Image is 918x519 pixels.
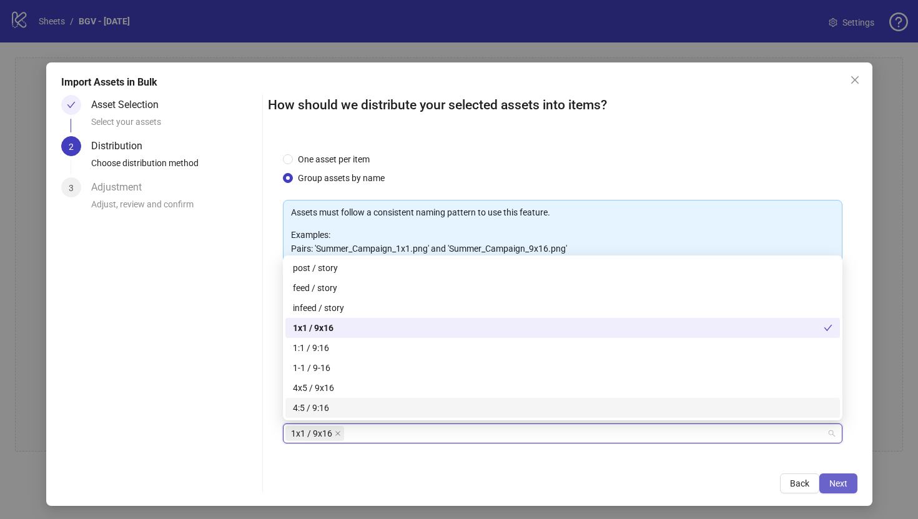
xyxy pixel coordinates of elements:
[790,478,809,488] span: Back
[285,278,840,298] div: feed / story
[293,152,375,166] span: One asset per item
[91,156,258,177] div: Choose distribution method
[283,458,375,478] button: + Add Custom Pair
[845,70,865,90] button: Close
[829,478,847,488] span: Next
[285,398,840,418] div: 4:5 / 9:16
[824,324,832,332] span: check
[285,358,840,378] div: 1-1 / 9-16
[819,473,857,493] button: Next
[291,205,834,219] p: Assets must follow a consistent naming pattern to use this feature.
[285,426,344,441] span: 1x1 / 9x16
[293,171,390,185] span: Group assets by name
[285,298,840,318] div: infeed / story
[293,381,832,395] div: 4x5 / 9x16
[285,338,840,358] div: 1:1 / 9:16
[293,261,832,275] div: post / story
[285,318,840,338] div: 1x1 / 9x16
[293,321,824,335] div: 1x1 / 9x16
[285,258,840,278] div: post / story
[61,75,857,90] div: Import Assets in Bulk
[285,378,840,398] div: 4x5 / 9x16
[67,101,76,109] span: check
[268,95,857,116] h2: How should we distribute your selected assets into items?
[293,361,832,375] div: 1-1 / 9-16
[91,136,152,156] div: Distribution
[335,430,341,437] span: close
[91,177,152,197] div: Adjustment
[91,95,169,115] div: Asset Selection
[293,401,832,415] div: 4:5 / 9:16
[91,197,258,219] div: Adjust, review and confirm
[293,281,832,295] div: feed / story
[850,75,860,85] span: close
[293,301,832,315] div: infeed / story
[91,115,258,136] div: Select your assets
[780,473,819,493] button: Back
[291,427,332,440] span: 1x1 / 9x16
[293,341,832,355] div: 1:1 / 9:16
[69,142,74,152] span: 2
[69,183,74,193] span: 3
[291,228,834,269] p: Examples: Pairs: 'Summer_Campaign_1x1.png' and 'Summer_Campaign_9x16.png' Triples: 'Summer_Campai...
